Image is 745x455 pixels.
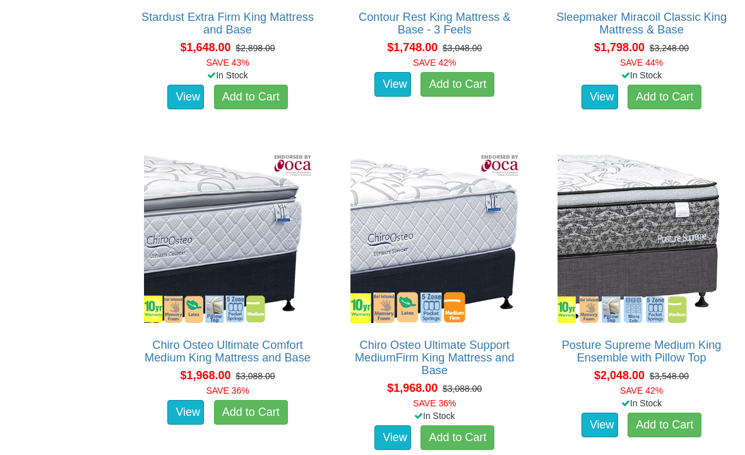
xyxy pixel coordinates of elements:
a: Contour Rest King Mattress & Base - 3 Feels [359,11,511,36]
div: In Stock [545,397,738,409]
del: $3,248.00 [650,43,689,53]
span: $1,968.00 [180,369,230,382]
font: SAVE 42% [620,385,663,396]
img: Chiro Osteo Ultimate Comfort Medium King Mattress and Base [141,152,315,326]
font: SAVE 36% [206,385,249,396]
div: In Stock [545,69,738,82]
a: Add to Cart [214,400,288,425]
span: $2,048.00 [594,369,645,382]
del: $3,088.00 [235,371,275,381]
a: Add to Cart [214,85,288,110]
font: SAVE 43% [206,58,249,68]
a: Add to Cart [628,85,701,110]
a: Chiro Osteo Ultimate Comfort Medium King Mattress and Base [145,339,311,364]
a: View [167,85,204,110]
a: Stardust Extra Firm King Mattress and Base [141,11,314,36]
img: Posture Supreme Medium King Ensemble with Pillow Top [554,152,729,326]
a: View [581,85,618,110]
font: SAVE 44% [620,58,663,68]
a: Chiro Osteo Ultimate Support MediumFirm King Mattress and Base [355,339,515,377]
del: $3,548.00 [650,371,689,381]
font: SAVE 36% [413,398,456,408]
a: View [581,413,618,438]
span: $1,968.00 [387,382,438,394]
font: SAVE 42% [413,58,456,68]
a: Sleepmaker Miracoil Classic King Mattress & Base [556,11,727,36]
span: $1,798.00 [594,41,645,54]
a: View [167,400,204,425]
span: $1,748.00 [387,41,438,54]
a: Posture Supreme Medium King Ensemble with Pillow Top [562,339,722,364]
div: In Stock [338,409,531,422]
div: In Stock [131,69,325,82]
a: View [374,72,411,97]
span: $1,648.00 [180,41,230,54]
a: Add to Cart [420,425,494,451]
a: View [374,425,411,451]
del: $2,898.00 [235,43,275,53]
del: $3,088.00 [443,384,482,394]
a: Add to Cart [420,72,494,97]
a: Add to Cart [628,413,701,438]
img: Chiro Osteo Ultimate Support MediumFirm King Mattress and Base [347,152,521,326]
del: $3,048.00 [443,43,482,53]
